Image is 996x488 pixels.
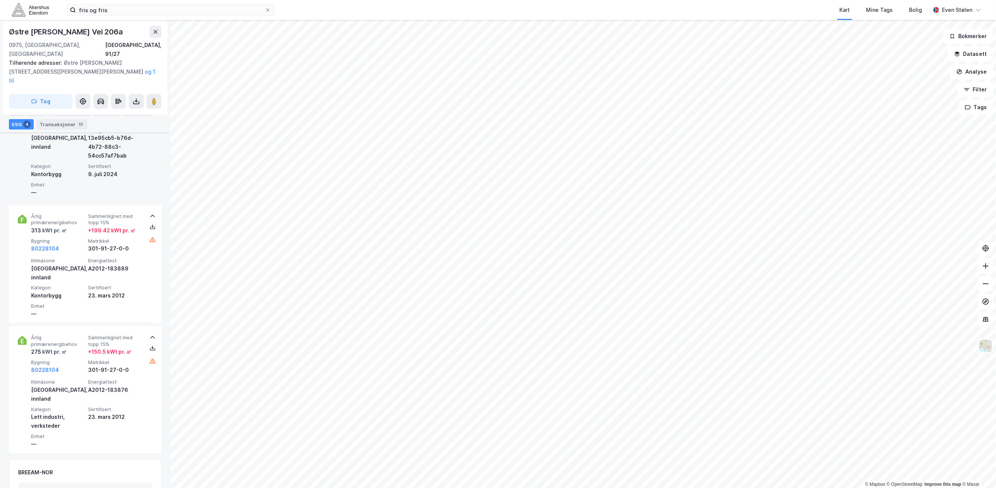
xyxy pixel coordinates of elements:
span: Enhet [31,433,85,440]
div: BREEAM-NOR [18,468,53,477]
div: kWt pr. ㎡ [41,226,67,235]
button: Filter [957,82,993,97]
img: akershus-eiendom-logo.9091f326c980b4bce74ccdd9f866810c.svg [12,3,49,16]
span: Sertifisert [88,406,142,413]
span: Bygning [31,359,85,366]
div: [GEOGRAPHIC_DATA], innland [31,386,85,403]
span: Tilhørende adresser: [9,60,64,66]
div: Mine Tags [866,6,893,14]
button: Tag [9,94,73,109]
div: [GEOGRAPHIC_DATA], innland [31,134,85,151]
div: + 150.5 kWt pr. ㎡ [88,347,131,356]
button: 80228104 [31,244,59,253]
div: + 199.42 kWt pr. ㎡ [88,226,136,235]
div: — [31,188,85,197]
span: Enhet [31,182,85,188]
span: Matrikkel [88,359,142,366]
span: Kategori [31,285,85,291]
span: Sertifisert [88,163,142,169]
button: Bokmerker [943,29,993,44]
span: Årlig primærenergibehov [31,213,85,226]
a: Improve this map [925,482,961,487]
div: A2012-183889 [88,264,142,273]
div: 301-91-27-0-0 [88,244,142,253]
div: A2012-183876 [88,386,142,394]
div: 9. juli 2024 [88,170,142,179]
span: Energiattest [88,258,142,264]
div: Kontrollprogram for chat [959,452,996,488]
div: [GEOGRAPHIC_DATA], innland [31,264,85,282]
span: Enhet [31,303,85,309]
div: 301-91-27-0-0 [88,366,142,374]
div: 0975, [GEOGRAPHIC_DATA], [GEOGRAPHIC_DATA] [9,41,105,58]
img: Z [979,339,993,353]
div: 23. mars 2012 [88,291,142,300]
div: [GEOGRAPHIC_DATA], 91/27 [105,41,161,58]
span: Matrikkel [88,238,142,244]
div: Lett industri, verksteder [31,413,85,430]
div: 13 [77,121,84,128]
div: Even Stølen [942,6,972,14]
span: Årlig primærenergibehov [31,334,85,347]
div: ESG [9,119,34,129]
span: Sertifisert [88,285,142,291]
div: 275 [31,347,67,356]
span: Energiattest [88,379,142,385]
button: Analyse [950,64,993,79]
input: Søk på adresse, matrikkel, gårdeiere, leietakere eller personer [76,4,265,16]
a: OpenStreetMap [887,482,923,487]
div: Østre [PERSON_NAME] Vei 206a [9,26,124,38]
button: Datasett [948,47,993,61]
div: Kontorbygg [31,291,85,300]
div: — [31,440,85,448]
button: Tags [959,100,993,115]
span: Klimasone [31,258,85,264]
button: 80228104 [31,366,59,374]
div: — [31,309,85,318]
div: Kontorbygg [31,170,85,179]
span: Klimasone [31,379,85,385]
div: 23. mars 2012 [88,413,142,421]
div: 313 [31,226,67,235]
span: Sammenlignet med topp 15% [88,213,142,226]
iframe: Chat Widget [959,452,996,488]
div: 4 [23,121,31,128]
span: Kategori [31,163,85,169]
div: Bolig [909,6,922,14]
div: kWt pr. ㎡ [41,347,67,356]
div: Kart [839,6,850,14]
div: 13e95cb5-b76d-4b72-88c3-54cc57af7bab [88,134,142,160]
span: Kategori [31,406,85,413]
a: Mapbox [865,482,885,487]
div: Østre [PERSON_NAME][STREET_ADDRESS][PERSON_NAME][PERSON_NAME] [9,58,156,85]
span: Sammenlignet med topp 15% [88,334,142,347]
div: Transaksjoner [37,119,87,129]
span: Bygning [31,238,85,244]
